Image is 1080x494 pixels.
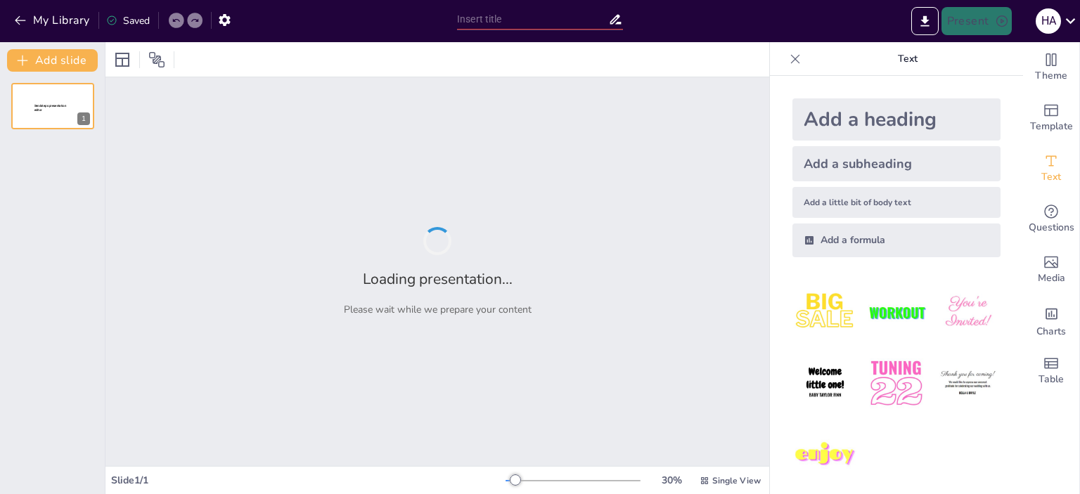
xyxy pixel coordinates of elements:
input: Insert title [457,9,608,30]
div: Slide 1 / 1 [111,474,506,487]
div: Add a little bit of body text [792,187,1001,218]
span: Template [1030,119,1073,134]
img: 2.jpeg [863,280,929,345]
span: Table [1039,372,1064,387]
img: 6.jpeg [935,351,1001,416]
span: Media [1038,271,1065,286]
p: Please wait while we prepare your content [344,303,532,316]
button: Present [941,7,1012,35]
div: 1 [77,112,90,125]
div: Add a formula [792,223,1001,257]
div: Change the overall theme [1023,42,1079,93]
img: 4.jpeg [792,351,858,416]
div: 1 [11,83,94,129]
div: Add a table [1023,346,1079,396]
div: Add ready made slides [1023,93,1079,143]
div: Layout [111,48,134,71]
img: 1.jpeg [792,280,858,345]
img: 5.jpeg [863,351,929,416]
div: Get real-time input from your audience [1023,194,1079,245]
div: Add text boxes [1023,143,1079,194]
button: Export to PowerPoint [911,7,939,35]
span: Theme [1035,68,1067,84]
button: My Library [11,9,96,32]
span: Sendsteps presentation editor [34,104,66,112]
div: Saved [106,14,150,27]
span: Text [1041,169,1061,185]
div: 30 % [655,474,688,487]
div: Add a subheading [792,146,1001,181]
span: Questions [1029,220,1074,235]
span: Position [148,51,165,68]
h2: Loading presentation... [363,269,513,289]
div: H A [1036,8,1061,34]
span: Charts [1036,324,1066,339]
span: Single View [712,475,761,486]
img: 3.jpeg [935,280,1001,345]
div: Add images, graphics, shapes or video [1023,245,1079,295]
p: Text [806,42,1009,76]
button: H A [1036,7,1061,35]
button: Add slide [7,49,98,72]
div: Add charts and graphs [1023,295,1079,346]
img: 7.jpeg [792,422,858,488]
div: Add a heading [792,98,1001,141]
